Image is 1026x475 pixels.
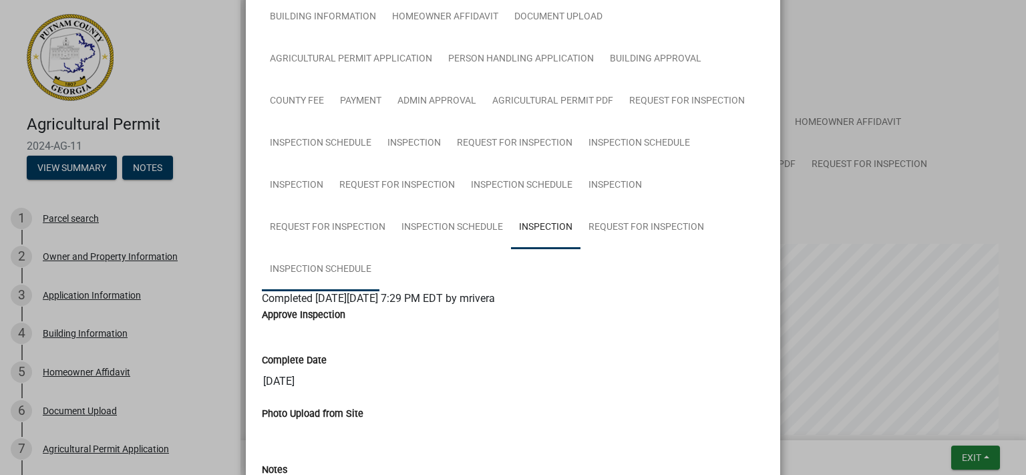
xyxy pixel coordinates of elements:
a: Building Approval [602,38,709,81]
a: County Fee [262,80,332,123]
a: Payment [332,80,389,123]
a: Inspection Schedule [463,164,580,207]
a: Inspection [580,164,650,207]
a: Request for Inspection [580,206,712,249]
label: Complete Date [262,356,327,365]
a: Inspection Schedule [580,122,698,165]
a: Inspection [511,206,580,249]
a: Person Handling Application [440,38,602,81]
a: Request for Inspection [262,206,393,249]
a: Inspection Schedule [262,122,379,165]
label: Notes [262,466,287,475]
a: Request for Inspection [621,80,753,123]
a: Agricultural Permit PDF [484,80,621,123]
a: Inspection [262,164,331,207]
a: Agricultural Permit Application [262,38,440,81]
a: Admin Approval [389,80,484,123]
label: Approve Inspection [262,311,345,320]
a: Inspection Schedule [262,249,379,291]
a: Inspection Schedule [393,206,511,249]
a: Request for Inspection [449,122,580,165]
label: Photo Upload from Site [262,410,363,419]
span: Completed [DATE][DATE] 7:29 PM EDT by mrivera [262,292,495,305]
a: Inspection [379,122,449,165]
a: Request for Inspection [331,164,463,207]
